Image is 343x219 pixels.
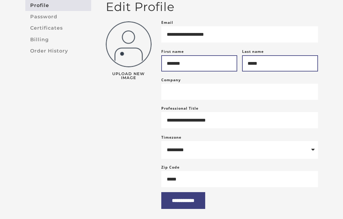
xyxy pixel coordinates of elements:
[161,19,173,26] label: Email
[242,49,264,54] label: Last name
[25,23,91,34] a: Certificates
[161,105,198,112] label: Professional Title
[161,164,180,171] label: Zip Code
[25,11,91,22] a: Password
[161,135,181,140] label: Timezone
[25,45,91,57] a: Order History
[106,72,152,80] span: Upload New Image
[25,34,91,45] a: Billing
[161,76,181,84] label: Company
[161,49,184,54] label: First name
